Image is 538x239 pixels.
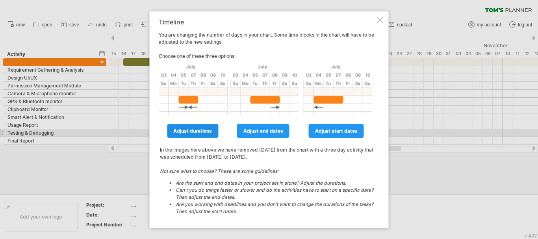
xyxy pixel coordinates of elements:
i: Not sure what to choose? These are some guidelines: [160,168,374,215]
span: adjust durations [173,128,212,134]
li: Are you working with deadlines and you don't want to change the durations of the tasks? Then adju... [176,201,374,215]
a: adjust end dates [237,124,289,138]
div: You are changing the number of days in your chart. Some time blocks in the chart will have to be ... [159,19,375,221]
li: Are the start and end dates in your project set in stone? Adjust the durations. [176,180,374,187]
div: Timeline [159,19,375,26]
a: adjust durations [167,124,218,138]
span: adjust start dates [315,128,358,134]
a: adjust start dates [309,124,364,138]
td: In the images here above we have removed [DATE] from the chart with a three day activity that was... [160,139,375,220]
li: Can't you do things faster or slower and do the activities have to start on a specific date? Then... [176,187,374,201]
span: adjust end dates [243,128,283,134]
